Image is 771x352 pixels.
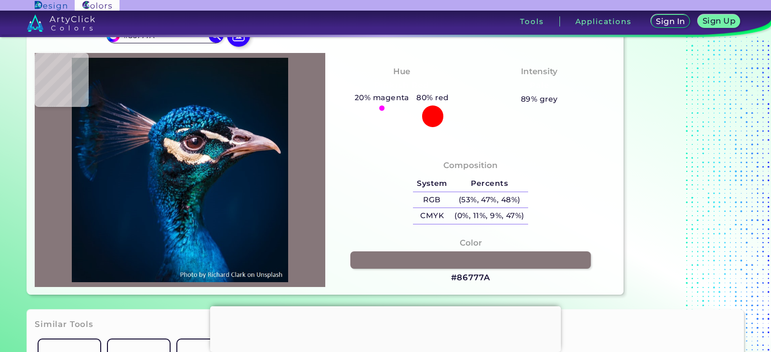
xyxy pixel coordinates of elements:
[210,306,561,350] iframe: Advertisement
[451,192,528,208] h5: (53%, 47%, 48%)
[413,176,451,192] h5: System
[451,272,491,284] h3: #86777A
[460,236,482,250] h4: Color
[413,192,451,208] h5: RGB
[575,18,632,25] h3: Applications
[370,80,433,91] h3: Pinkish Red
[704,17,734,25] h5: Sign Up
[451,176,528,192] h5: Percents
[521,65,558,78] h4: Intensity
[351,91,413,104] h5: 20% magenta
[393,65,410,78] h4: Hue
[413,208,451,224] h5: CMYK
[35,1,67,10] img: ArtyClick Design logo
[700,15,738,27] a: Sign Up
[520,18,544,25] h3: Tools
[657,18,683,25] h5: Sign In
[451,208,528,224] h5: (0%, 11%, 9%, 47%)
[521,93,558,105] h5: 89% grey
[443,158,498,172] h4: Composition
[27,14,95,32] img: logo_artyclick_colors_white.svg
[526,80,553,91] h3: Pale
[35,319,93,330] h3: Similar Tools
[653,15,688,27] a: Sign In
[413,91,453,104] h5: 80% red
[40,58,320,282] img: img_pavlin.jpg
